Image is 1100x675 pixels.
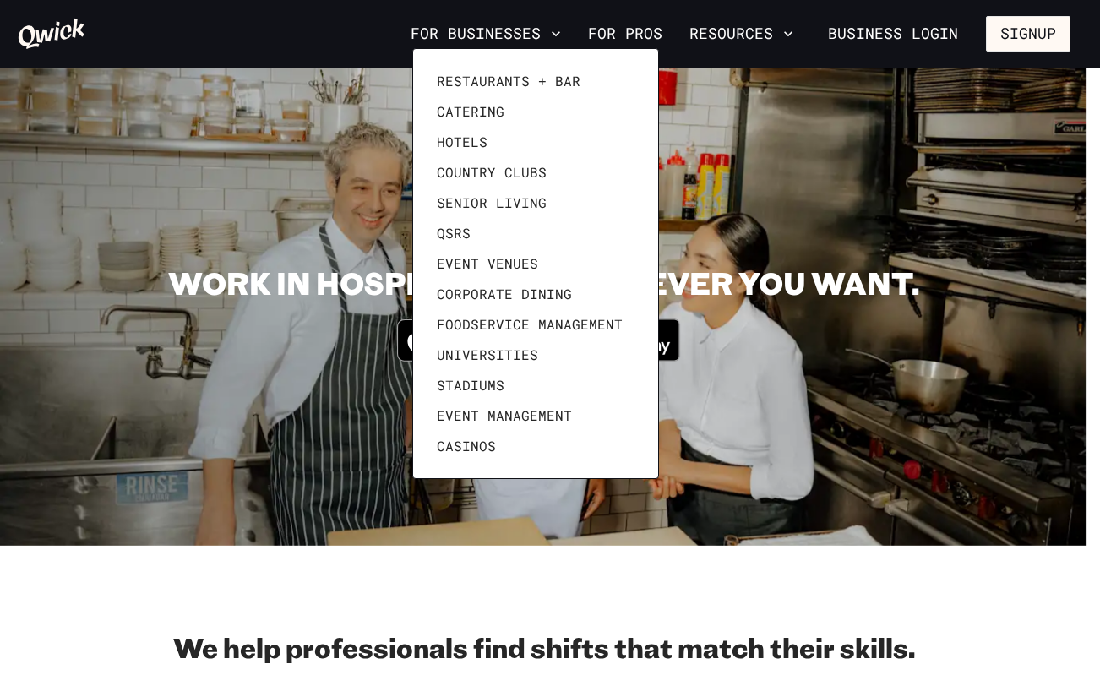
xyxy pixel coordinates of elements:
span: QSRs [437,225,471,242]
span: Hotels [437,133,487,150]
span: Country Clubs [437,164,547,181]
span: Stadiums [437,377,504,394]
span: Foodservice Management [437,316,623,333]
span: Universities [437,346,538,363]
span: Casinos [437,438,496,455]
span: Catering [437,103,504,120]
span: Senior Living [437,194,547,211]
span: Event Management [437,407,572,424]
span: Corporate Dining [437,286,572,302]
span: Restaurants + Bar [437,73,580,90]
span: Event Venues [437,255,538,272]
